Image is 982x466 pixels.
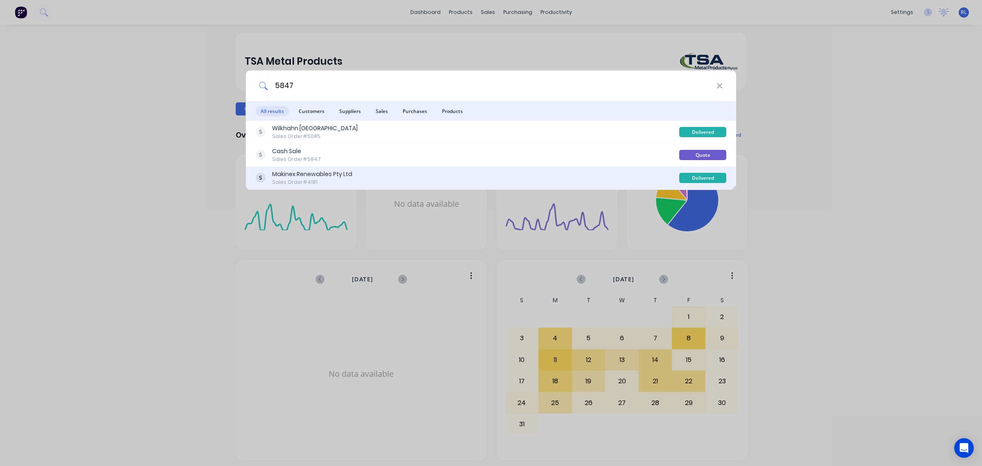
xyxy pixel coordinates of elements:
[272,133,358,140] div: Sales Order #5085
[268,70,716,101] input: Start typing a customer or supplier name to create a new order...
[272,147,321,156] div: Cash Sale
[679,127,726,137] div: Delivered
[294,106,329,116] span: Customers
[334,106,366,116] span: Suppliers
[371,106,393,116] span: Sales
[272,170,352,179] div: Makinex Renewables Pty Ltd
[954,438,974,458] div: Open Intercom Messenger
[398,106,432,116] span: Purchases
[679,150,726,160] div: Quote
[679,173,726,183] div: Delivered
[272,124,358,133] div: Wilkhahn [GEOGRAPHIC_DATA]
[272,179,352,186] div: Sales Order #4181
[256,106,289,116] span: All results
[272,156,321,163] div: Sales Order #5847
[437,106,468,116] span: Products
